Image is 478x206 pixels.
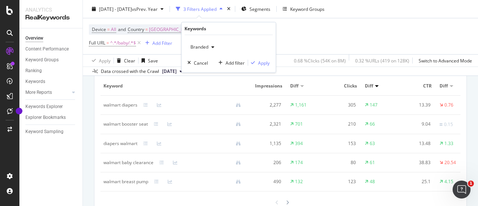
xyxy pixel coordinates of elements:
button: Branded [187,41,217,53]
div: 4.15 [444,178,453,185]
div: Clear [124,57,135,64]
a: Keyword Groups [25,56,77,64]
span: Diff [365,83,373,89]
img: Equal [440,123,443,126]
iframe: Intercom live chat [453,181,471,199]
div: 66 [370,121,375,127]
div: 13.39 [402,102,431,108]
div: 1,161 [295,102,307,108]
div: Analytics [25,6,77,13]
div: walmart breast pump [103,178,148,185]
a: Overview [25,34,77,42]
div: 63 [370,140,375,147]
div: 305 [328,102,356,108]
div: diapers walmart [103,140,137,147]
div: 132 [295,178,303,185]
a: Keyword Sampling [25,128,77,136]
div: 3 Filters Applied [183,6,217,12]
button: Keyword Groups [280,3,328,15]
div: Apply [99,57,111,64]
div: 0.32 % URLs ( 419 on 128K ) [355,57,409,64]
button: Segments [238,3,273,15]
div: Data crossed with the Crawl [101,68,159,75]
span: = [106,40,109,46]
div: 38.83 [402,159,431,166]
div: 490 [253,178,281,185]
a: Content Performance [25,45,77,53]
span: CTR [402,83,432,89]
div: 123 [328,178,356,185]
div: 153 [328,140,356,147]
div: 80 [328,159,356,166]
div: RealKeywords [25,13,77,22]
div: 0.68 % Clicks ( 54K on 8M ) [294,57,346,64]
button: Add filter [215,59,245,67]
a: Keywords [25,78,77,86]
span: and [118,26,126,33]
button: Apply [89,55,111,67]
div: 1,135 [253,140,281,147]
div: Keywords [184,25,206,32]
div: 0.15 [444,121,453,128]
div: Explorer Bookmarks [25,114,66,122]
span: Segments [249,6,270,12]
a: Keywords Explorer [25,103,77,111]
span: Country [128,26,144,33]
div: Overview [25,34,43,42]
div: walmart diapers [103,102,137,108]
div: More Reports [25,89,52,96]
button: 3 Filters Applied [173,3,226,15]
div: Content Performance [25,45,69,53]
div: Add filter [226,59,245,66]
div: Keyword Groups [290,6,325,12]
div: Keyword Sampling [25,128,63,136]
div: 61 [370,159,375,166]
div: Save [148,57,158,64]
div: Switch to Advanced Mode [419,57,472,64]
div: 48 [370,178,375,185]
div: 9.04 [402,121,431,127]
div: walmart booster seat [103,121,148,127]
span: 1 [468,181,474,187]
span: Device [92,26,106,33]
div: 210 [328,121,356,127]
span: ^.*/baby/.*$ [110,38,136,48]
div: 174 [295,159,303,166]
span: Full URL [89,40,105,46]
span: vs Prev. Year [132,6,158,12]
a: Ranking [25,67,77,75]
a: Explorer Bookmarks [25,114,77,122]
button: Add Filter [142,39,172,47]
div: Cancel [194,59,208,66]
div: 701 [295,121,303,127]
span: Keyword [103,83,245,89]
div: Keywords [25,78,45,86]
div: 1.33 [444,140,453,147]
span: [DATE] - [DATE] [99,6,132,12]
span: 2025 Jul. 25th [162,68,177,75]
span: Clicks [328,83,357,89]
button: [DATE] - [DATE]vsPrev. Year [89,3,167,15]
div: Tooltip anchor [16,108,22,114]
button: Cancel [184,59,208,67]
div: 2,321 [253,121,281,127]
a: More Reports [25,89,70,96]
button: Apply [248,59,270,67]
div: 147 [370,102,378,108]
span: = [145,26,148,33]
button: Switch to Advanced Mode [416,55,472,67]
div: walmart baby clearance [103,159,153,166]
div: Keyword Groups [25,56,59,64]
div: Add Filter [152,40,172,46]
span: Branded [187,44,208,50]
span: Diff [290,83,298,89]
span: All [111,24,116,35]
div: 0.76 [444,102,453,108]
div: 394 [295,140,303,147]
span: Diff [440,83,448,89]
button: Clear [114,55,135,67]
div: 13.48 [402,140,431,147]
div: times [226,5,232,13]
div: Apply [258,59,270,66]
button: [DATE] [159,67,186,76]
